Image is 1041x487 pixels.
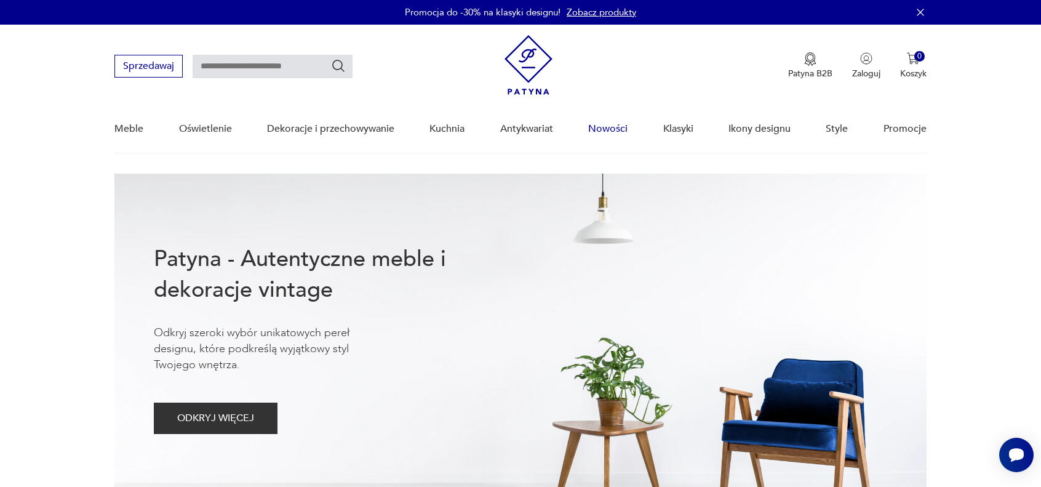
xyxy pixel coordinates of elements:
[907,52,919,65] img: Ikona koszyka
[114,63,183,71] a: Sprzedawaj
[405,6,560,18] p: Promocja do -30% na klasyki designu!
[331,58,346,73] button: Szukaj
[154,415,277,424] a: ODKRYJ WIĘCEJ
[500,105,553,153] a: Antykwariat
[852,52,880,79] button: Zaloguj
[900,68,927,79] p: Koszyk
[788,52,832,79] a: Ikona medaluPatyna B2B
[505,35,552,95] img: Patyna - sklep z meblami i dekoracjami vintage
[826,105,848,153] a: Style
[900,52,927,79] button: 0Koszyk
[852,68,880,79] p: Zaloguj
[804,52,816,66] img: Ikona medalu
[588,105,628,153] a: Nowości
[663,105,693,153] a: Klasyki
[728,105,791,153] a: Ikony designu
[883,105,927,153] a: Promocje
[999,438,1034,472] iframe: Smartsupp widget button
[154,244,486,305] h1: Patyna - Autentyczne meble i dekoracje vintage
[154,325,388,373] p: Odkryj szeroki wybór unikatowych pereł designu, które podkreślą wyjątkowy styl Twojego wnętrza.
[788,68,832,79] p: Patyna B2B
[914,51,925,62] div: 0
[267,105,394,153] a: Dekoracje i przechowywanie
[860,52,872,65] img: Ikonka użytkownika
[179,105,232,153] a: Oświetlenie
[114,55,183,78] button: Sprzedawaj
[429,105,465,153] a: Kuchnia
[154,403,277,434] button: ODKRYJ WIĘCEJ
[567,6,636,18] a: Zobacz produkty
[114,105,143,153] a: Meble
[788,52,832,79] button: Patyna B2B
